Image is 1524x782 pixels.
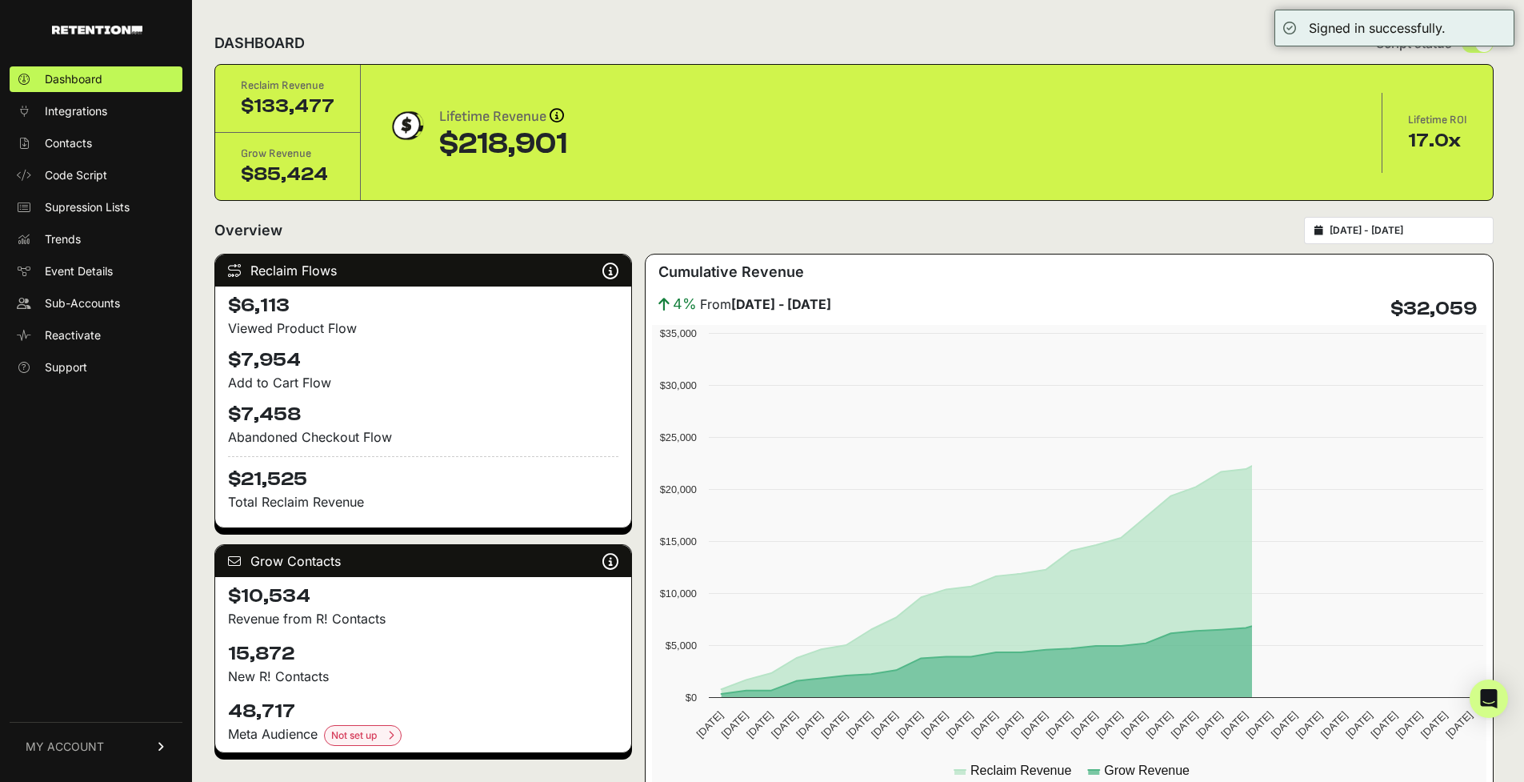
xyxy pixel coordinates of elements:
text: [DATE] [1318,709,1350,740]
text: $10,000 [660,588,697,600]
a: Integrations [10,98,182,124]
text: $30,000 [660,379,697,391]
div: Reclaim Revenue [241,78,334,94]
a: Supression Lists [10,194,182,220]
text: $35,000 [660,327,697,339]
strong: [DATE] - [DATE] [731,296,831,312]
text: $0 [686,692,697,704]
text: [DATE] [1344,709,1375,740]
text: [DATE] [1219,709,1250,740]
text: [DATE] [919,709,950,740]
div: Grow Revenue [241,146,334,162]
div: $133,477 [241,94,334,119]
text: [DATE] [694,709,726,740]
h4: $7,458 [228,402,618,427]
div: Open Intercom Messenger [1470,680,1508,718]
span: Trends [45,231,81,247]
text: [DATE] [1369,709,1400,740]
text: [DATE] [1244,709,1275,740]
p: New R! Contacts [228,667,618,686]
a: Support [10,355,182,380]
text: [DATE] [944,709,975,740]
text: [DATE] [869,709,900,740]
a: Event Details [10,259,182,284]
h4: $32,059 [1390,296,1477,322]
text: [DATE] [1444,709,1475,740]
text: [DATE] [994,709,1025,740]
a: Trends [10,227,182,252]
div: 17.0x [1408,128,1467,154]
h2: DASHBOARD [214,32,305,54]
span: Integrations [45,103,107,119]
text: [DATE] [1019,709,1050,740]
h4: 48,717 [228,699,618,724]
div: Lifetime Revenue [439,106,567,128]
text: [DATE] [769,709,800,740]
text: [DATE] [1119,709,1150,740]
span: Contacts [45,135,92,151]
h3: Cumulative Revenue [658,261,804,283]
span: From [700,295,831,314]
span: Event Details [45,263,113,279]
h4: $21,525 [228,456,618,492]
a: Reactivate [10,323,182,348]
span: Dashboard [45,71,102,87]
h4: $6,113 [228,293,618,319]
div: Signed in successfully. [1309,18,1446,38]
text: [DATE] [1394,709,1425,740]
text: Grow Revenue [1105,764,1190,777]
text: [DATE] [794,709,826,740]
h4: $7,954 [228,347,618,373]
a: Code Script [10,162,182,188]
span: Sub-Accounts [45,295,120,311]
span: Code Script [45,167,107,183]
div: Grow Contacts [215,545,631,577]
h4: 15,872 [228,641,618,667]
text: [DATE] [1194,709,1225,740]
text: [DATE] [744,709,775,740]
a: Sub-Accounts [10,291,182,316]
span: 4% [673,293,697,315]
text: [DATE] [1144,709,1175,740]
span: Support [45,359,87,375]
text: [DATE] [1418,709,1450,740]
span: Reactivate [45,327,101,343]
div: Viewed Product Flow [228,319,618,338]
text: [DATE] [969,709,1000,740]
text: Reclaim Revenue [970,764,1071,777]
div: Abandoned Checkout Flow [228,427,618,447]
text: [DATE] [819,709,850,740]
text: $25,000 [660,431,697,443]
a: Contacts [10,130,182,156]
text: [DATE] [894,709,926,740]
text: [DATE] [719,709,750,740]
div: $218,901 [439,128,567,160]
text: $5,000 [666,640,697,652]
text: [DATE] [1069,709,1100,740]
text: $15,000 [660,535,697,547]
div: $85,424 [241,162,334,187]
a: Dashboard [10,66,182,92]
span: MY ACCOUNT [26,739,104,755]
img: dollar-coin-05c43ed7efb7bc0c12610022525b4bbbb207c7efeef5aecc26f025e68dcafac9.png [386,106,426,146]
text: [DATE] [1044,709,1075,740]
img: Retention.com [52,26,142,34]
text: [DATE] [844,709,875,740]
h2: Overview [214,219,282,242]
div: Lifetime ROI [1408,112,1467,128]
span: Supression Lists [45,199,130,215]
p: Total Reclaim Revenue [228,492,618,511]
div: Meta Audience [228,724,618,746]
text: [DATE] [1169,709,1200,740]
div: Reclaim Flows [215,255,631,287]
text: [DATE] [1269,709,1300,740]
text: $20,000 [660,483,697,495]
a: MY ACCOUNT [10,722,182,771]
text: [DATE] [1294,709,1325,740]
p: Revenue from R! Contacts [228,609,618,628]
h4: $10,534 [228,583,618,609]
div: Add to Cart Flow [228,373,618,392]
text: [DATE] [1094,709,1125,740]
